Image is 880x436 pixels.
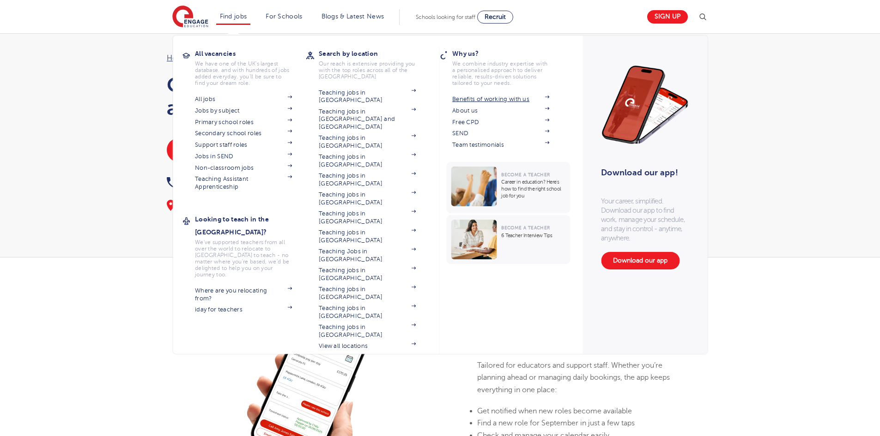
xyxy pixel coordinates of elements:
[195,213,306,239] h3: Looking to teach in the [GEOGRAPHIC_DATA]?
[452,96,549,103] a: Benefits of working with us
[319,172,416,187] a: Teaching jobs in [GEOGRAPHIC_DATA]
[195,60,292,86] p: We have one of the UK's largest database. and with hundreds of jobs added everyday. you'll be sur...
[167,73,431,119] h1: Check out the EngageNow app!
[319,286,416,301] a: Teaching jobs in [GEOGRAPHIC_DATA]
[501,232,565,239] p: 6 Teacher Interview Tips
[446,162,572,213] a: Become a TeacherCareer in education? Here’s how to find the right school job for you
[167,54,188,62] a: Home
[485,13,506,20] span: Recruit
[319,267,416,282] a: Teaching jobs in [GEOGRAPHIC_DATA]
[501,225,550,230] span: Become a Teacher
[167,175,275,190] a: 0333 800 7800
[195,47,306,86] a: All vacanciesWe have one of the UK's largest database. and with hundreds of jobs added everyday. ...
[319,210,416,225] a: Teaching jobs in [GEOGRAPHIC_DATA]
[319,108,416,131] a: Teaching jobs in [GEOGRAPHIC_DATA] and [GEOGRAPHIC_DATA]
[601,252,680,269] a: Download our app
[266,13,302,20] a: For Schools
[319,305,416,320] a: Teaching jobs in [GEOGRAPHIC_DATA]
[452,107,549,114] a: About us
[195,96,292,103] a: All jobs
[195,119,292,126] a: Primary school roles
[167,200,431,239] div: Discover smarter job searching and effortless daily supply management - download our app [DATE] a...
[477,419,635,427] span: Find a new role for September in just a few taps
[319,47,430,80] a: Search by locationOur reach is extensive providing you with the top roles across all of the [GEOG...
[195,213,306,278] a: Looking to teach in the [GEOGRAPHIC_DATA]?We've supported teachers from all over the world to rel...
[195,175,292,191] a: Teaching Assistant Apprenticeship
[446,215,572,264] a: Become a Teacher6 Teacher Interview Tips
[452,141,549,149] a: Team testimonials
[452,47,563,86] a: Why us?We combine industry expertise with a personalised approach to deliver reliable, results-dr...
[501,179,565,199] p: Career in education? Here’s how to find the right school job for you
[319,229,416,244] a: Teaching jobs in [GEOGRAPHIC_DATA]
[195,306,292,313] a: iday for teachers
[477,361,670,394] span: Tailored for educators and support staff. Whether you’re planning ahead or managing daily booking...
[501,172,550,177] span: Become a Teacher
[319,47,430,60] h3: Search by location
[195,153,292,160] a: Jobs in SEND
[477,407,632,415] span: Get notified when new roles become available
[452,47,563,60] h3: Why us?
[477,11,513,24] a: Recruit
[167,52,431,64] nav: breadcrumb
[195,239,292,278] p: We've supported teachers from all over the world to relocate to [GEOGRAPHIC_DATA] to teach - no m...
[452,130,549,137] a: SEND
[319,248,416,263] a: Teaching Jobs in [GEOGRAPHIC_DATA]
[172,6,208,29] img: Engage Education
[416,14,475,20] span: Schools looking for staff
[452,119,549,126] a: Free CPD
[319,134,416,149] a: Teaching jobs in [GEOGRAPHIC_DATA]
[195,141,292,149] a: Support staff roles
[195,47,306,60] h3: All vacancies
[601,197,689,243] p: Your career, simplified. Download our app to find work, manage your schedule, and stay in control...
[195,107,292,114] a: Jobs by subject
[319,191,416,206] a: Teaching jobs in [GEOGRAPHIC_DATA]
[322,13,384,20] a: Blogs & Latest News
[319,342,416,350] a: View all locations
[319,323,416,339] a: Teaching jobs in [GEOGRAPHIC_DATA]
[319,153,416,168] a: Teaching jobs in [GEOGRAPHIC_DATA]
[319,89,416,104] a: Teaching jobs in [GEOGRAPHIC_DATA]
[195,130,292,137] a: Secondary school roles
[195,164,292,172] a: Non-classroom jobs
[601,162,685,183] h3: Download our app!
[195,287,292,302] a: Where are you relocating from?
[167,138,297,162] a: Download the app on the App Store
[319,60,416,80] p: Our reach is extensive providing you with the top roles across all of the [GEOGRAPHIC_DATA]
[647,10,688,24] a: Sign up
[220,13,247,20] a: Find jobs
[452,60,549,86] p: We combine industry expertise with a personalised approach to deliver reliable, results-driven so...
